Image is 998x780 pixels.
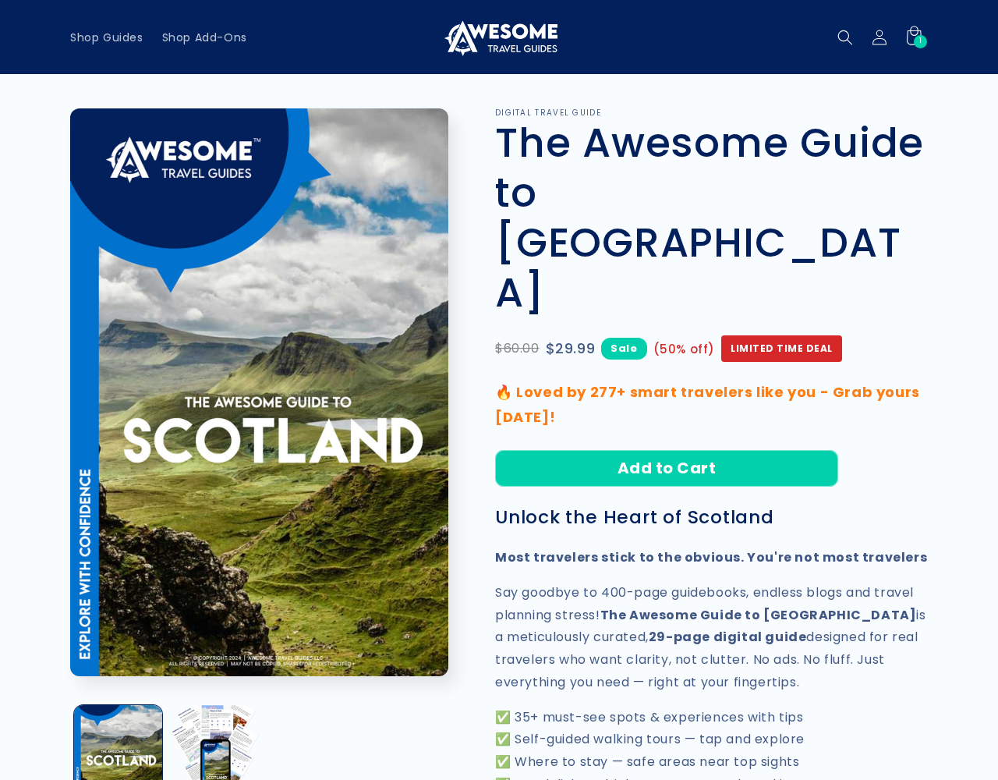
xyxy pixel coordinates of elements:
[546,336,596,361] span: $29.99
[721,335,842,362] span: Limited Time Deal
[495,338,540,360] span: $60.00
[495,582,928,694] p: Say goodbye to 400-page guidebooks, endless blogs and travel planning stress! is a meticulously c...
[495,450,838,487] button: Add to Cart
[495,506,928,529] h3: Unlock the Heart of Scotland
[495,380,928,431] p: 🔥 Loved by 277+ smart travelers like you - Grab yours [DATE]!
[61,21,153,54] a: Shop Guides
[435,12,564,62] a: Awesome Travel Guides
[162,30,247,44] span: Shop Add-Ons
[919,35,922,48] span: 1
[601,338,646,359] span: Sale
[600,606,917,624] strong: The Awesome Guide to [GEOGRAPHIC_DATA]
[828,20,862,55] summary: Search
[649,628,807,646] strong: 29-page digital guide
[153,21,257,54] a: Shop Add-Ons
[495,548,927,566] strong: Most travelers stick to the obvious. You're not most travelers
[653,339,715,360] span: (50% off)
[70,30,143,44] span: Shop Guides
[495,108,928,118] p: DIGITAL TRAVEL GUIDE
[441,19,557,56] img: Awesome Travel Guides
[495,118,928,317] h1: The Awesome Guide to [GEOGRAPHIC_DATA]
